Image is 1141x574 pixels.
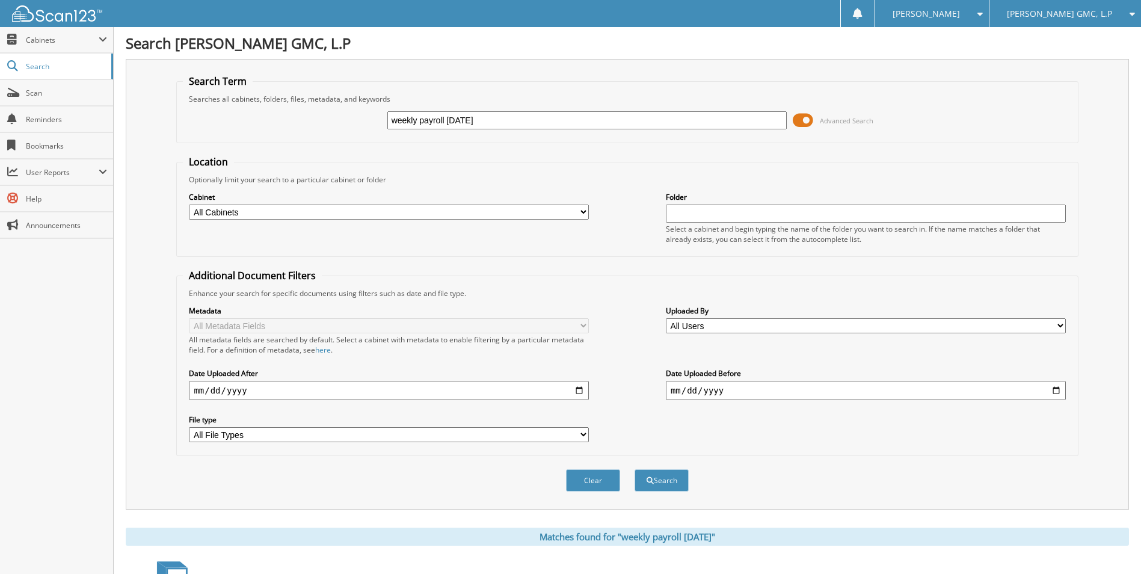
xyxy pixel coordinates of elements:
[820,116,873,125] span: Advanced Search
[26,220,107,230] span: Announcements
[189,415,589,425] label: File type
[126,33,1129,53] h1: Search [PERSON_NAME] GMC, L.P
[189,368,589,378] label: Date Uploaded After
[183,288,1071,298] div: Enhance your search for specific documents using filters such as date and file type.
[635,469,689,492] button: Search
[26,61,105,72] span: Search
[666,224,1066,244] div: Select a cabinet and begin typing the name of the folder you want to search in. If the name match...
[666,381,1066,400] input: end
[26,114,107,125] span: Reminders
[189,192,589,202] label: Cabinet
[126,528,1129,546] div: Matches found for "weekly payroll [DATE]"
[26,35,99,45] span: Cabinets
[666,368,1066,378] label: Date Uploaded Before
[183,155,234,168] legend: Location
[1007,10,1112,17] span: [PERSON_NAME] GMC, L.P
[189,306,589,316] label: Metadata
[189,381,589,400] input: start
[26,141,107,151] span: Bookmarks
[315,345,331,355] a: here
[26,88,107,98] span: Scan
[189,335,589,355] div: All metadata fields are searched by default. Select a cabinet with metadata to enable filtering b...
[183,269,322,282] legend: Additional Document Filters
[566,469,620,492] button: Clear
[183,94,1071,104] div: Searches all cabinets, folders, files, metadata, and keywords
[666,306,1066,316] label: Uploaded By
[666,192,1066,202] label: Folder
[26,194,107,204] span: Help
[183,174,1071,185] div: Optionally limit your search to a particular cabinet or folder
[12,5,102,22] img: scan123-logo-white.svg
[183,75,253,88] legend: Search Term
[26,167,99,177] span: User Reports
[893,10,960,17] span: [PERSON_NAME]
